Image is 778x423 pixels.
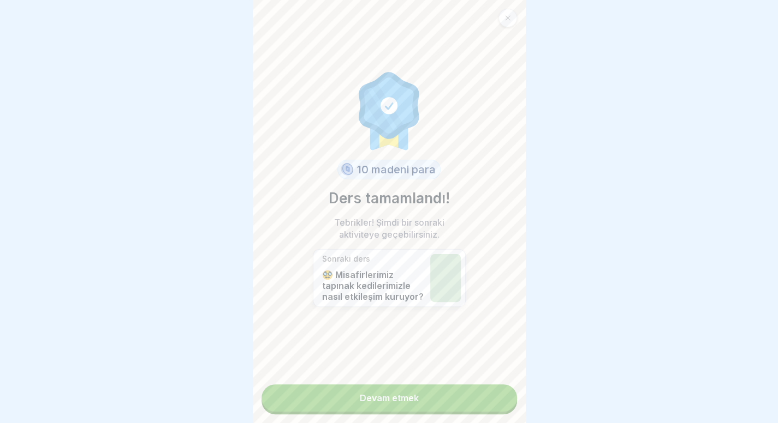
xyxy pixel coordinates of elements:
[322,269,424,302] font: 🥸 Misafirlerimiz tapınak kedilerimizle nasıl etkileşim kuruyor?
[329,190,450,207] font: Ders tamamlandı!
[339,161,355,178] img: coin.svg
[353,69,426,151] img: completion.svg
[322,254,370,263] font: Sonraki ders
[357,163,436,176] font: 10 madeni para
[334,217,444,240] font: Tebrikler! Şimdi bir sonraki aktiviteye geçebilirsiniz.
[262,384,517,412] a: Devam etmek
[360,392,419,403] font: Devam etmek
